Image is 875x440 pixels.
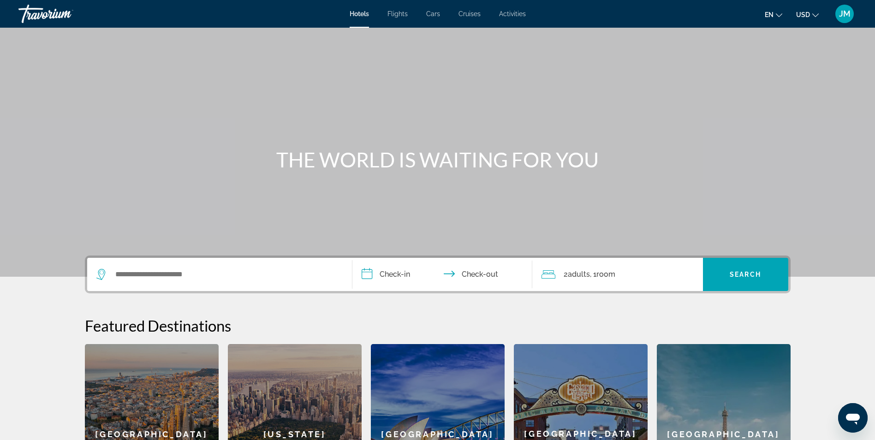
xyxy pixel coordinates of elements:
[596,270,615,279] span: Room
[350,10,369,18] a: Hotels
[730,271,761,278] span: Search
[499,10,526,18] a: Activities
[839,9,851,18] span: JM
[796,11,810,18] span: USD
[833,4,857,24] button: User Menu
[590,268,615,281] span: , 1
[765,8,782,21] button: Change language
[85,316,791,335] h2: Featured Destinations
[387,10,408,18] a: Flights
[352,258,532,291] button: Check in and out dates
[265,148,611,172] h1: THE WORLD IS WAITING FOR YOU
[18,2,111,26] a: Travorium
[765,11,774,18] span: en
[796,8,819,21] button: Change currency
[87,258,788,291] div: Search widget
[838,403,868,433] iframe: Button to launch messaging window
[426,10,440,18] a: Cars
[564,268,590,281] span: 2
[532,258,703,291] button: Travelers: 2 adults, 0 children
[568,270,590,279] span: Adults
[458,10,481,18] a: Cruises
[703,258,788,291] button: Search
